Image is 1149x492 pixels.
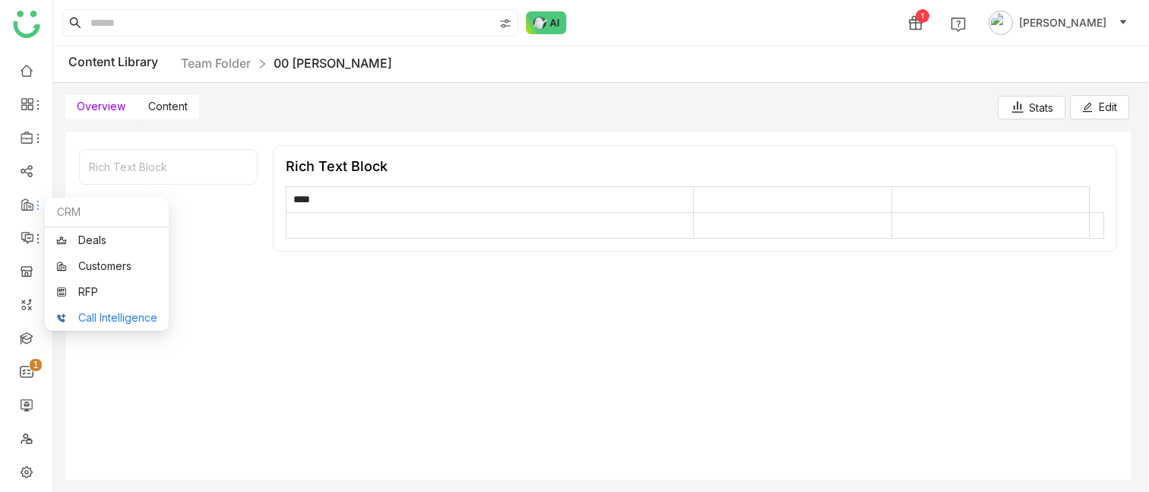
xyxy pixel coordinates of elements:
div: 1 [916,9,929,23]
img: ask-buddy-normal.svg [526,11,567,34]
div: Content Library [68,54,392,73]
div: Rich Text Block [80,150,257,184]
a: 00 [PERSON_NAME] [274,56,392,71]
p: 1 [33,357,39,373]
nz-badge-sup: 1 [30,359,42,371]
button: [PERSON_NAME] [986,11,1131,35]
img: help.svg [951,17,966,32]
a: Call Intelligence [56,313,157,323]
span: Edit [1099,99,1117,116]
a: Customers [56,261,157,271]
span: [PERSON_NAME] [1019,14,1106,31]
div: CRM [45,198,169,227]
span: Overview [77,100,125,113]
img: logo [13,11,40,38]
button: Edit [1070,95,1129,119]
span: Content [148,100,188,113]
div: Rich Text Block [286,158,388,174]
a: Deals [56,235,157,246]
img: avatar [989,11,1013,35]
div: Stats [1010,100,1053,116]
a: Team Folder [181,56,251,71]
a: RFP [56,287,157,297]
img: stats.svg [1010,100,1025,115]
img: search-type.svg [499,17,511,30]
